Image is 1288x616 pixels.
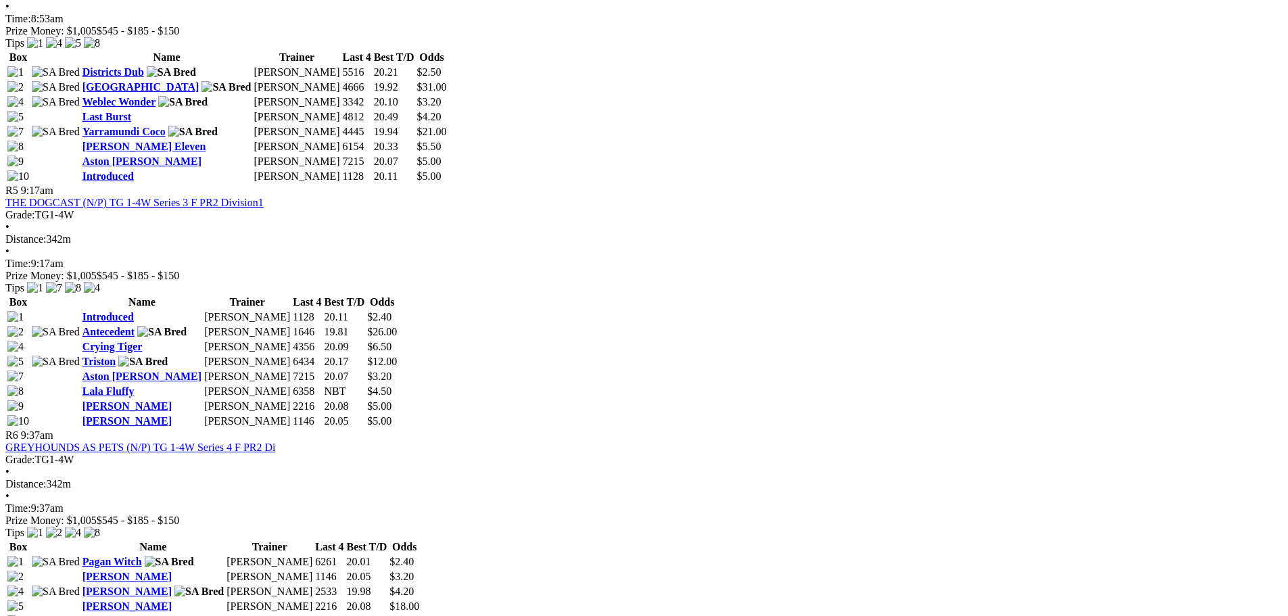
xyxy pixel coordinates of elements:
[367,371,391,382] span: $3.20
[82,66,144,78] a: Districts Dub
[7,170,29,183] img: 10
[253,66,340,79] td: [PERSON_NAME]
[65,527,81,539] img: 4
[389,600,419,612] span: $18.00
[5,454,1283,466] div: TG1-4W
[27,37,43,49] img: 1
[145,556,194,568] img: SA Bred
[253,155,340,168] td: [PERSON_NAME]
[32,556,80,568] img: SA Bred
[27,282,43,294] img: 1
[82,371,201,382] a: Aston [PERSON_NAME]
[389,571,414,582] span: $3.20
[118,356,168,368] img: SA Bred
[7,341,24,353] img: 4
[5,37,24,49] span: Tips
[373,140,415,153] td: 20.33
[84,527,100,539] img: 8
[7,96,24,108] img: 4
[97,515,180,526] span: $545 - $185 - $150
[5,282,24,293] span: Tips
[82,170,134,182] a: Introduced
[82,586,172,597] a: [PERSON_NAME]
[373,110,415,124] td: 20.49
[342,170,372,183] td: 1128
[323,340,365,354] td: 20.09
[5,502,1283,515] div: 9:37am
[342,110,372,124] td: 4812
[417,111,442,122] span: $4.20
[82,571,172,582] a: [PERSON_NAME]
[5,442,275,453] a: GREYHOUNDS AS PETS (N/P) TG 1-4W Series 4 F PR2 Di
[5,209,1283,221] div: TG1-4W
[292,295,322,309] th: Last 4
[5,13,31,24] span: Time:
[373,51,415,64] th: Best T/D
[226,600,313,613] td: [PERSON_NAME]
[32,356,80,368] img: SA Bred
[417,170,442,182] span: $5.00
[7,81,24,93] img: 2
[82,311,134,323] a: Introduced
[342,155,372,168] td: 7215
[292,340,322,354] td: 4356
[82,96,156,108] a: Weblec Wonder
[7,311,24,323] img: 1
[27,527,43,539] img: 1
[292,400,322,413] td: 2216
[314,600,344,613] td: 2216
[32,66,80,78] img: SA Bred
[416,51,448,64] th: Odds
[82,600,172,612] a: [PERSON_NAME]
[84,282,100,294] img: 4
[417,81,447,93] span: $31.00
[292,385,322,398] td: 6358
[366,295,398,309] th: Odds
[323,370,365,383] td: 20.07
[342,66,372,79] td: 5516
[346,570,388,584] td: 20.05
[367,326,397,337] span: $26.00
[46,527,62,539] img: 2
[367,415,391,427] span: $5.00
[253,51,340,64] th: Trainer
[5,221,9,233] span: •
[204,414,291,428] td: [PERSON_NAME]
[346,555,388,569] td: 20.01
[5,515,1283,527] div: Prize Money: $1,005
[65,282,81,294] img: 8
[7,415,29,427] img: 10
[82,51,252,64] th: Name
[323,414,365,428] td: 20.05
[7,141,24,153] img: 8
[367,341,391,352] span: $6.50
[84,37,100,49] img: 8
[5,429,18,441] span: R6
[82,400,172,412] a: [PERSON_NAME]
[342,80,372,94] td: 4666
[82,415,172,427] a: [PERSON_NAME]
[7,385,24,398] img: 8
[5,197,264,208] a: THE DOGCAST (N/P) TG 1-4W Series 3 F PR2 Division1
[226,555,313,569] td: [PERSON_NAME]
[97,25,180,37] span: $545 - $185 - $150
[5,233,46,245] span: Distance:
[323,400,365,413] td: 20.08
[226,585,313,598] td: [PERSON_NAME]
[323,310,365,324] td: 20.11
[82,326,135,337] a: Antecedent
[253,140,340,153] td: [PERSON_NAME]
[32,586,80,598] img: SA Bred
[204,355,291,369] td: [PERSON_NAME]
[389,586,414,597] span: $4.20
[5,490,9,502] span: •
[7,66,24,78] img: 1
[5,1,9,12] span: •
[7,556,24,568] img: 1
[5,270,1283,282] div: Prize Money: $1,005
[5,245,9,257] span: •
[9,296,28,308] span: Box
[82,556,142,567] a: Pagan Witch
[5,25,1283,37] div: Prize Money: $1,005
[253,125,340,139] td: [PERSON_NAME]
